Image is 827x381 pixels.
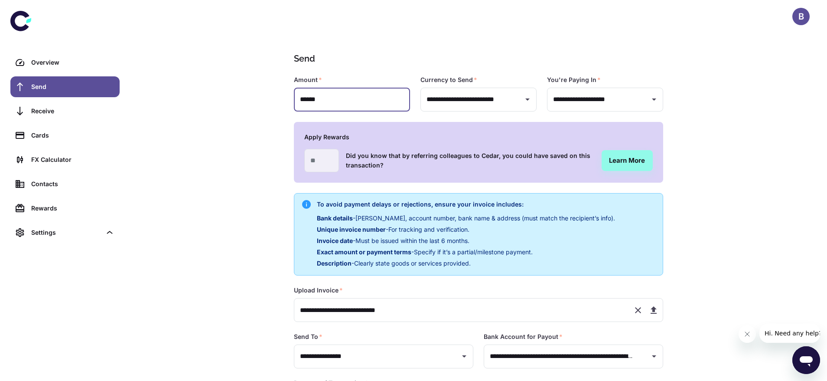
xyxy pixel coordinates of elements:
[792,8,810,25] button: B
[294,76,322,84] label: Amount
[759,324,820,343] iframe: Message from company
[602,150,653,171] a: Learn More
[317,247,615,257] p: - Specify if it’s a partial/milestone payment.
[31,179,114,189] div: Contacts
[484,332,563,341] label: Bank Account for Payout
[10,149,120,170] a: FX Calculator
[10,76,120,97] a: Send
[521,93,534,105] button: Open
[346,151,595,170] h6: Did you know that by referring colleagues to Cedar, you could have saved on this transaction?
[317,248,411,256] span: Exact amount or payment terms
[10,174,120,194] a: Contacts
[317,236,615,246] p: - Must be issued within the last 6 months.
[547,76,601,84] label: You're Paying In
[10,101,120,122] a: Receive
[317,259,352,267] span: Description
[31,155,114,164] div: FX Calculator
[317,226,386,233] span: Unique invoice number
[10,125,120,146] a: Cards
[317,237,353,244] span: Invoice date
[5,6,62,13] span: Hi. Need any help?
[10,198,120,219] a: Rewards
[10,222,120,243] div: Settings
[31,106,114,116] div: Receive
[31,131,114,140] div: Cards
[317,225,615,234] p: - For tracking and verification.
[10,52,120,73] a: Overview
[31,82,114,92] div: Send
[648,350,660,362] button: Open
[31,204,114,213] div: Rewards
[648,93,660,105] button: Open
[31,228,101,237] div: Settings
[317,200,615,209] h6: To avoid payment delays or rejections, ensure your invoice includes:
[317,259,615,268] p: - Clearly state goods or services provided.
[294,52,660,65] h1: Send
[739,325,756,343] iframe: Close message
[317,213,615,223] p: - [PERSON_NAME], account number, bank name & address (must match the recipient’s info).
[294,286,343,295] label: Upload Invoice
[294,332,322,341] label: Send To
[420,76,477,84] label: Currency to Send
[304,132,653,142] h6: Apply Rewards
[31,58,114,67] div: Overview
[458,350,470,362] button: Open
[317,214,353,222] span: Bank details
[792,346,820,374] iframe: Button to launch messaging window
